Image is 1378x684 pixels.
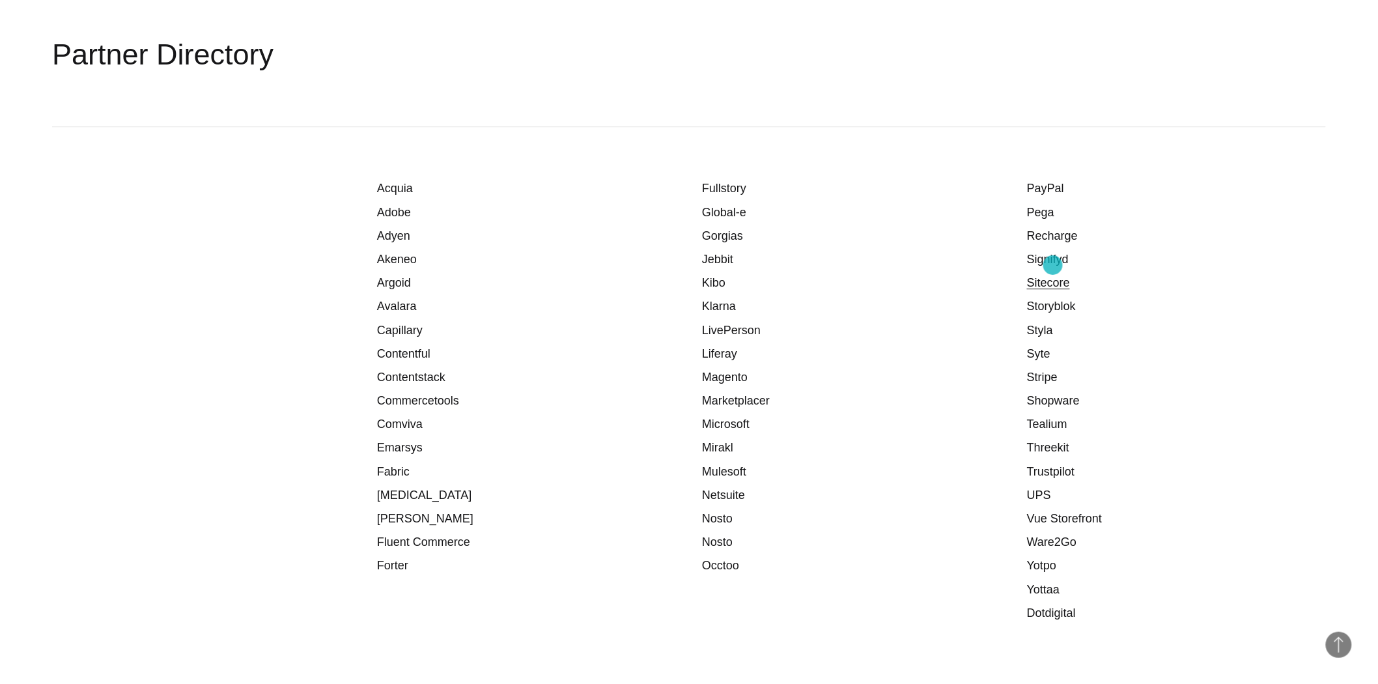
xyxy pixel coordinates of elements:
a: Recharge [1027,229,1078,242]
a: Argoid [377,276,411,289]
a: Syte [1027,347,1050,360]
a: Stripe [1027,371,1058,384]
a: Acquia [377,182,413,195]
a: Sitecore [1027,276,1070,289]
a: Mirakl [702,441,733,454]
a: Contentstack [377,371,445,384]
h2: Partner Directory [52,35,274,74]
a: Styla [1027,324,1053,337]
a: Fullstory [702,182,746,195]
a: LivePerson [702,324,761,337]
a: PayPal [1027,182,1064,195]
a: Fluent Commerce [377,535,470,549]
a: Signifyd [1027,253,1069,266]
a: Adobe [377,206,411,219]
a: Contentful [377,347,430,360]
a: Adyen [377,229,410,242]
a: Dotdigital [1027,606,1076,620]
a: Mulesoft [702,465,746,478]
a: Marketplacer [702,394,770,407]
a: Emarsys [377,441,423,454]
a: Pega [1027,206,1054,219]
a: Akeneo [377,253,417,266]
a: Yotpo [1027,559,1056,572]
a: Threekit [1027,441,1069,454]
a: Magento [702,371,748,384]
a: Nosto [702,535,733,549]
a: UPS [1027,489,1051,502]
a: Yottaa [1027,583,1060,596]
a: Shopware [1027,394,1080,407]
a: [MEDICAL_DATA] [377,489,471,502]
button: Back to Top [1326,632,1352,658]
a: Klarna [702,300,736,313]
a: Capillary [377,324,423,337]
a: Storyblok [1027,300,1076,313]
a: Jebbit [702,253,733,266]
a: Commercetools [377,394,459,407]
a: Avalara [377,300,417,313]
a: Tealium [1027,418,1067,431]
a: Netsuite [702,489,745,502]
a: Nosto [702,512,733,525]
a: Microsoft [702,418,750,431]
a: Global-e [702,206,746,219]
a: Liferay [702,347,737,360]
a: Trustpilot [1027,465,1075,478]
a: Vue Storefront [1027,512,1102,525]
a: Ware2Go [1027,535,1076,549]
a: Kibo [702,276,725,289]
a: Occtoo [702,559,739,572]
a: Forter [377,559,408,572]
a: Comviva [377,418,423,431]
a: Fabric [377,465,410,478]
a: Gorgias [702,229,743,242]
a: [PERSON_NAME] [377,512,473,525]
